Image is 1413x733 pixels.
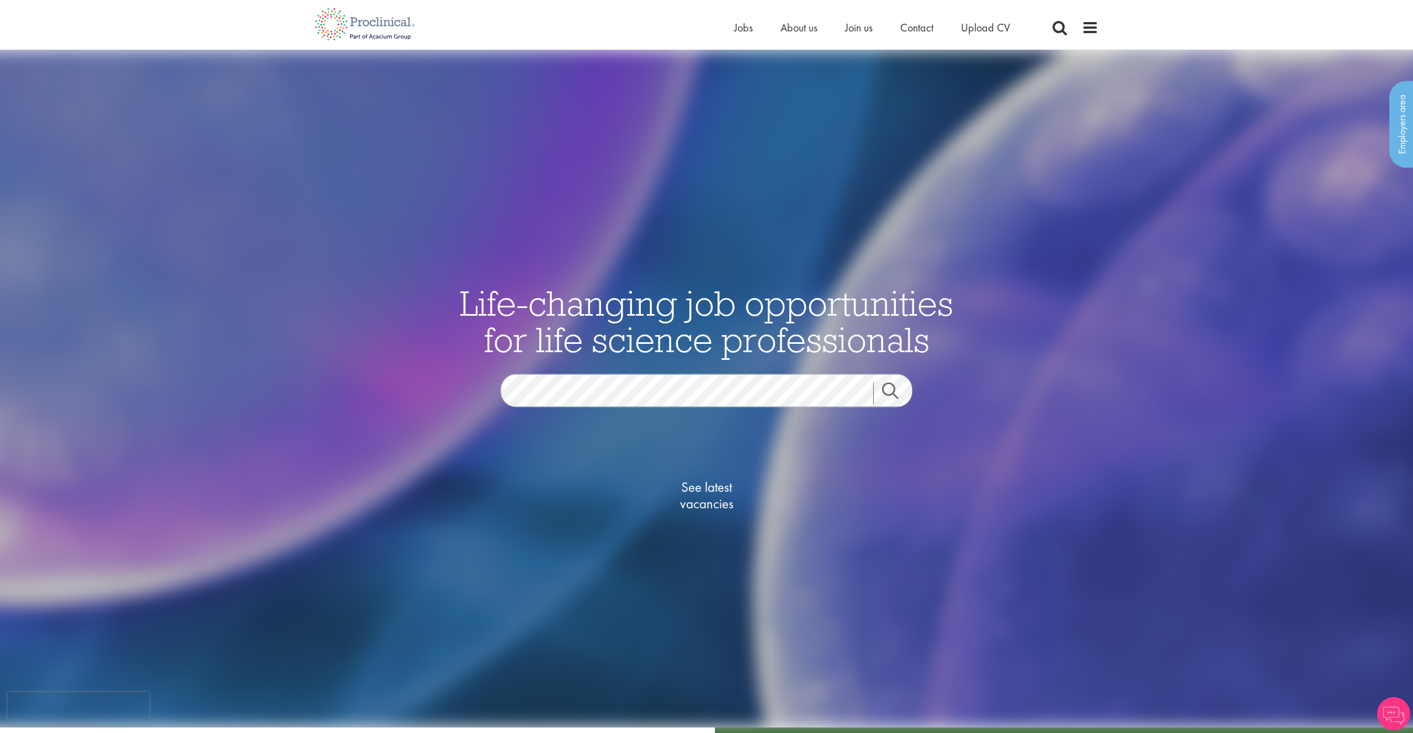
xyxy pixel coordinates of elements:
img: Chatbot [1377,697,1410,730]
iframe: reCAPTCHA [8,692,149,725]
span: See latest vacancies [651,479,762,512]
a: About us [780,20,817,35]
a: See latestvacancies [651,435,762,556]
a: Contact [900,20,933,35]
a: Job search submit button [873,383,921,405]
span: Life-changing job opportunities for life science professionals [460,281,953,362]
a: Jobs [734,20,753,35]
a: Upload CV [961,20,1010,35]
a: Join us [845,20,873,35]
